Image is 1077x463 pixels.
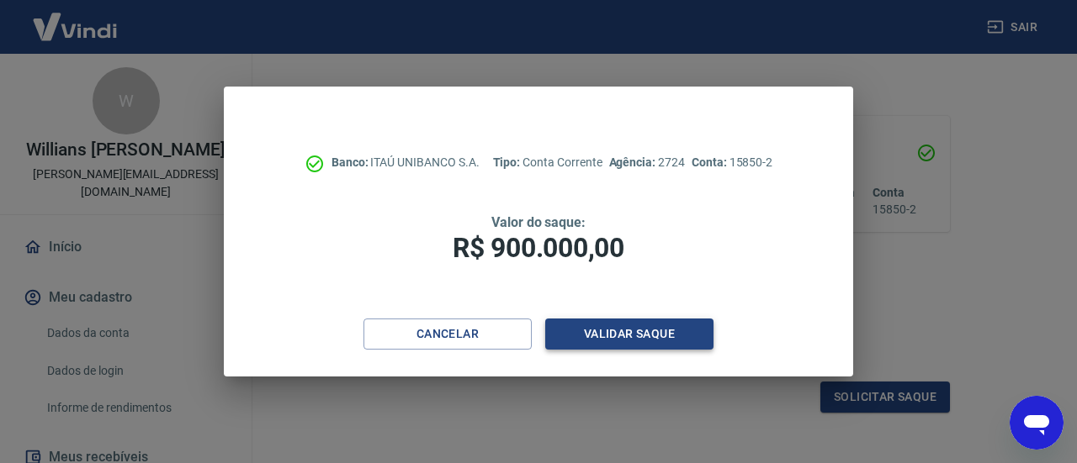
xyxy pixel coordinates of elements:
span: Conta: [692,155,729,169]
button: Validar saque [545,318,714,350]
p: Conta Corrente [493,154,602,171]
p: 2724 [609,154,685,171]
p: 15850-2 [692,154,772,171]
button: Cancelar [363,318,532,350]
p: ITAÚ UNIBANCO S.A. [332,154,480,171]
span: Valor do saque: [491,214,586,230]
iframe: Botão para abrir a janela de mensagens [1010,396,1064,450]
span: Agência: [609,155,659,169]
span: Banco: [332,155,371,169]
span: R$ 900.000,00 [453,232,624,264]
span: Tipo: [493,155,523,169]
